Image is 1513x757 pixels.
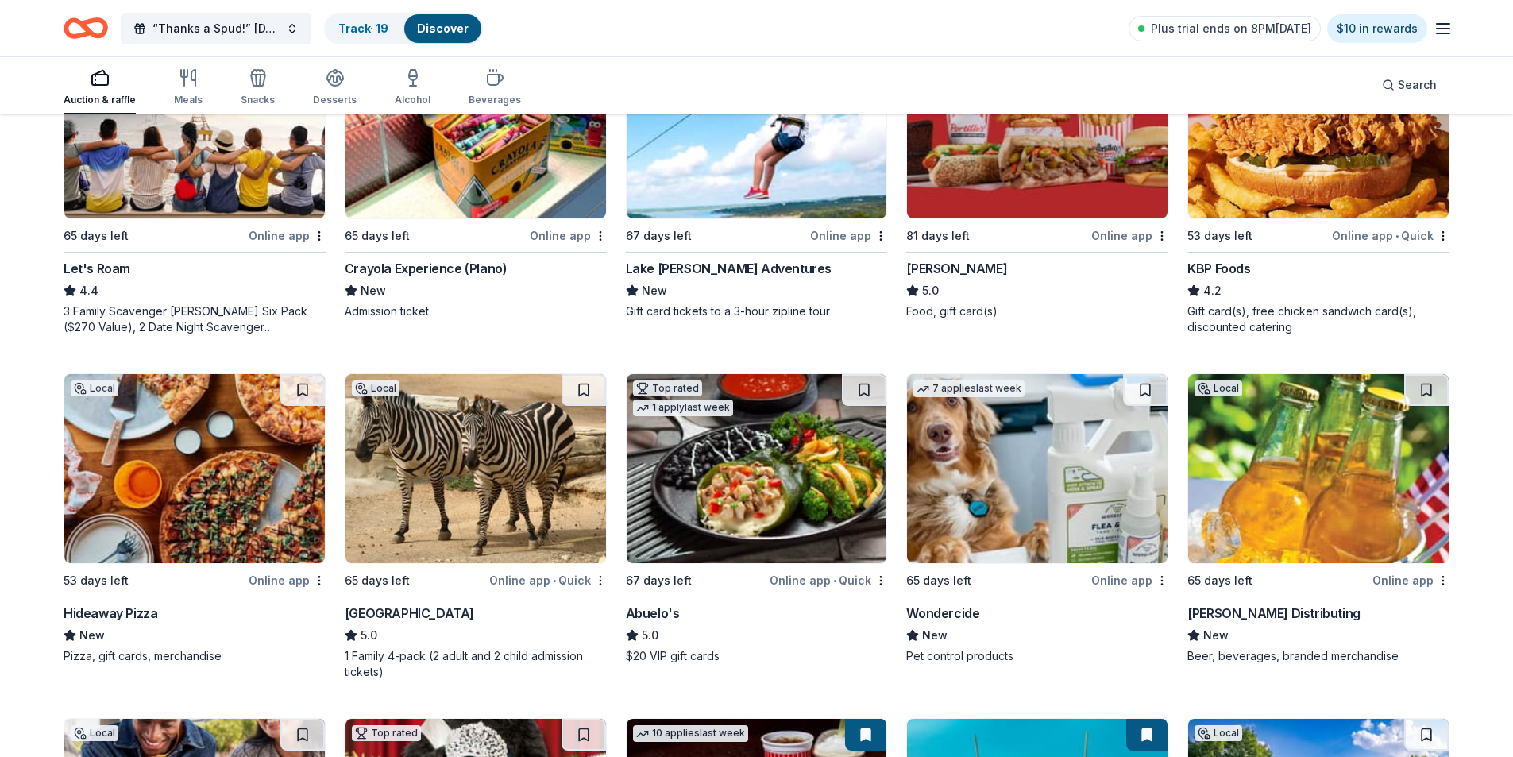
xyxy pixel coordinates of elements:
[906,373,1168,664] a: Image for Wondercide7 applieslast week65 days leftOnline appWondercideNewPet control products
[1203,281,1222,300] span: 4.2
[361,626,377,645] span: 5.0
[1187,226,1252,245] div: 53 days left
[626,648,888,664] div: $20 VIP gift cards
[64,29,326,335] a: Image for Let's Roam2 applieslast week65 days leftOnline appLet's Roam4.43 Family Scavenger [PERS...
[626,571,692,590] div: 67 days left
[64,374,325,563] img: Image for Hideaway Pizza
[1203,626,1229,645] span: New
[907,29,1168,218] img: Image for Portillo's
[1188,374,1449,563] img: Image for Andrews Distributing
[345,373,607,680] a: Image for San Antonio ZooLocal65 days leftOnline app•Quick[GEOGRAPHIC_DATA]5.01 Family 4-pack (2 ...
[345,571,410,590] div: 65 days left
[174,94,203,106] div: Meals
[345,259,508,278] div: Crayola Experience (Plano)
[642,281,667,300] span: New
[241,62,275,114] button: Snacks
[906,259,1007,278] div: [PERSON_NAME]
[417,21,469,35] a: Discover
[626,259,832,278] div: Lake [PERSON_NAME] Adventures
[642,626,658,645] span: 5.0
[1187,29,1449,335] a: Image for KBP Foods4 applieslast week53 days leftOnline app•QuickKBP Foods4.2Gift card(s), free c...
[906,29,1168,319] a: Image for Portillo'sTop rated6 applieslast week81 days leftOnline app[PERSON_NAME]5.0Food, gift c...
[324,13,483,44] button: Track· 19Discover
[469,94,521,106] div: Beverages
[469,62,521,114] button: Beverages
[79,281,98,300] span: 4.4
[79,626,105,645] span: New
[906,303,1168,319] div: Food, gift card(s)
[1195,380,1242,396] div: Local
[633,400,733,416] div: 1 apply last week
[64,62,136,114] button: Auction & raffle
[71,380,118,396] div: Local
[313,62,357,114] button: Desserts
[906,226,970,245] div: 81 days left
[1187,259,1250,278] div: KBP Foods
[922,626,948,645] span: New
[345,374,606,563] img: Image for San Antonio Zoo
[627,374,887,563] img: Image for Abuelo's
[906,571,971,590] div: 65 days left
[345,604,474,623] div: [GEOGRAPHIC_DATA]
[152,19,280,38] span: “Thanks a Spud!” [DATE] Luncheon & Gift Giveaway
[64,571,129,590] div: 53 days left
[1195,725,1242,741] div: Local
[345,648,607,680] div: 1 Family 4-pack (2 adult and 2 child admission tickets)
[345,303,607,319] div: Admission ticket
[907,374,1168,563] img: Image for Wondercide
[1398,75,1437,95] span: Search
[913,380,1025,397] div: 7 applies last week
[626,303,888,319] div: Gift card tickets to a 3-hour zipline tour
[1187,571,1252,590] div: 65 days left
[249,226,326,245] div: Online app
[633,725,748,742] div: 10 applies last week
[249,570,326,590] div: Online app
[633,380,702,396] div: Top rated
[489,570,607,590] div: Online app Quick
[71,725,118,741] div: Local
[338,21,388,35] a: Track· 19
[1091,226,1168,245] div: Online app
[833,574,836,587] span: •
[64,604,157,623] div: Hideaway Pizza
[1187,648,1449,664] div: Beer, beverages, branded merchandise
[626,226,692,245] div: 67 days left
[352,725,421,741] div: Top rated
[1332,226,1449,245] div: Online app Quick
[1369,69,1449,101] button: Search
[1129,16,1321,41] a: Plus trial ends on 8PM[DATE]
[530,226,607,245] div: Online app
[906,604,979,623] div: Wondercide
[345,29,607,319] a: Image for Crayola Experience (Plano)Local65 days leftOnline appCrayola Experience (Plano)NewAdmis...
[313,94,357,106] div: Desserts
[1187,373,1449,664] a: Image for Andrews DistributingLocal65 days leftOnline app[PERSON_NAME] DistributingNewBeer, bever...
[1187,604,1361,623] div: [PERSON_NAME] Distributing
[64,29,325,218] img: Image for Let's Roam
[64,94,136,106] div: Auction & raffle
[1151,19,1311,38] span: Plus trial ends on 8PM[DATE]
[352,380,399,396] div: Local
[770,570,887,590] div: Online app Quick
[174,62,203,114] button: Meals
[1372,570,1449,590] div: Online app
[627,29,887,218] img: Image for Lake Travis Zipline Adventures
[241,94,275,106] div: Snacks
[1327,14,1427,43] a: $10 in rewards
[553,574,556,587] span: •
[1395,230,1399,242] span: •
[361,281,386,300] span: New
[626,29,888,319] a: Image for Lake Travis Zipline AdventuresLocal67 days leftOnline appLake [PERSON_NAME] AdventuresN...
[121,13,311,44] button: “Thanks a Spud!” [DATE] Luncheon & Gift Giveaway
[345,29,606,218] img: Image for Crayola Experience (Plano)
[345,226,410,245] div: 65 days left
[64,373,326,664] a: Image for Hideaway PizzaLocal53 days leftOnline appHideaway PizzaNewPizza, gift cards, merchandise
[626,373,888,664] a: Image for Abuelo's Top rated1 applylast week67 days leftOnline app•QuickAbuelo's5.0$20 VIP gift c...
[395,62,430,114] button: Alcohol
[1091,570,1168,590] div: Online app
[1187,303,1449,335] div: Gift card(s), free chicken sandwich card(s), discounted catering
[922,281,939,300] span: 5.0
[395,94,430,106] div: Alcohol
[64,259,130,278] div: Let's Roam
[64,226,129,245] div: 65 days left
[64,303,326,335] div: 3 Family Scavenger [PERSON_NAME] Six Pack ($270 Value), 2 Date Night Scavenger [PERSON_NAME] Two ...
